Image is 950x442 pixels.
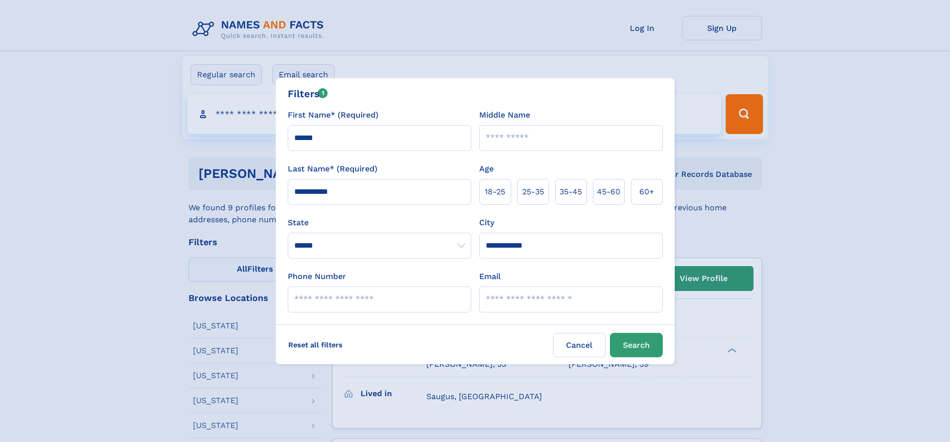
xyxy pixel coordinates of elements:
label: Reset all filters [282,333,349,357]
label: State [288,217,471,229]
label: First Name* (Required) [288,109,379,121]
label: City [479,217,494,229]
span: 45‑60 [597,186,620,198]
button: Search [610,333,663,357]
span: 35‑45 [560,186,582,198]
span: 25‑35 [522,186,544,198]
label: Cancel [553,333,606,357]
label: Email [479,271,501,283]
div: Filters [288,86,328,101]
label: Middle Name [479,109,530,121]
span: 18‑25 [485,186,505,198]
label: Phone Number [288,271,346,283]
label: Last Name* (Required) [288,163,378,175]
label: Age [479,163,494,175]
span: 60+ [639,186,654,198]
